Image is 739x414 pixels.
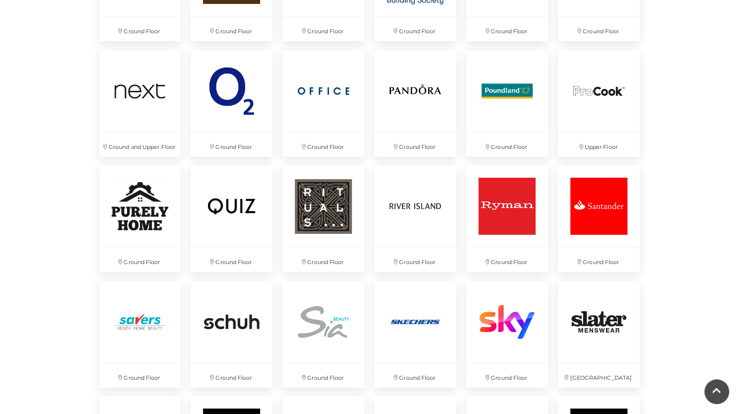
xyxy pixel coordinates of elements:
p: Ground Floor [466,248,548,272]
p: Ground Floor [558,17,640,41]
a: Ground Floor [186,276,277,393]
p: Ground Floor [282,17,364,41]
p: Ground Floor [191,363,272,388]
a: Ground Floor [369,276,461,393]
img: Purley Home at Festival Place [99,165,181,247]
p: Ground Floor [374,17,456,41]
a: Ground Floor [369,45,461,162]
p: Ground Floor [99,248,181,272]
a: Ground Floor [461,160,553,277]
p: Ground Floor [191,133,272,157]
a: Ground and Upper Floor [94,45,186,162]
p: Ground Floor [466,133,548,157]
a: Ground Floor [461,45,553,162]
a: Ground Floor [186,45,277,162]
a: Ground Floor [186,160,277,277]
p: Ground Floor [374,133,456,157]
p: Ground Floor [374,248,456,272]
p: Ground Floor [466,363,548,388]
p: Ground Floor [99,363,181,388]
p: Ground Floor [191,17,272,41]
p: [GEOGRAPHIC_DATA] [558,363,640,388]
p: Upper Floor [558,133,640,157]
p: Ground Floor [99,17,181,41]
a: Ground Floor [277,276,369,393]
a: [GEOGRAPHIC_DATA] [553,276,645,393]
a: Upper Floor [553,45,645,162]
p: Ground Floor [558,248,640,272]
p: Ground Floor [374,363,456,388]
a: Ground Floor [277,160,369,277]
p: Ground Floor [282,133,364,157]
p: Ground Floor [191,248,272,272]
a: Ground Floor [461,276,553,393]
a: Ground Floor [553,160,645,277]
a: Ground Floor [369,160,461,277]
a: Purley Home at Festival Place Ground Floor [94,160,186,277]
p: Ground and Upper Floor [99,133,181,157]
p: Ground Floor [282,248,364,272]
p: Ground Floor [282,363,364,388]
a: Ground Floor [94,276,186,393]
p: Ground Floor [466,17,548,41]
a: Ground Floor [277,45,369,162]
